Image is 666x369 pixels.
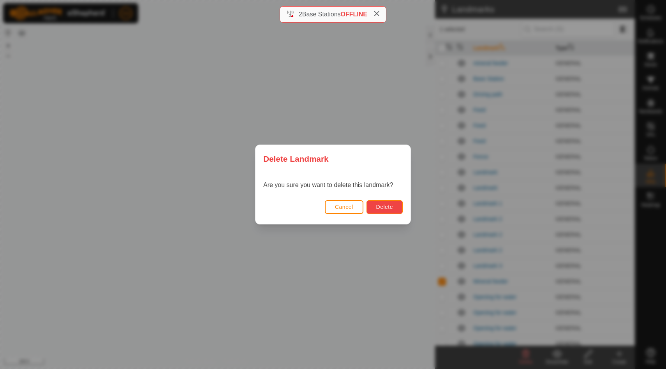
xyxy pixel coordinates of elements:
[299,11,302,18] span: 2
[263,153,329,165] span: Delete Landmark
[263,182,393,188] span: Are you sure you want to delete this landmark?
[335,204,353,210] span: Cancel
[366,200,403,214] button: Delete
[302,11,341,18] span: Base Stations
[376,204,393,210] span: Delete
[341,11,367,18] span: OFFLINE
[325,200,363,214] button: Cancel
